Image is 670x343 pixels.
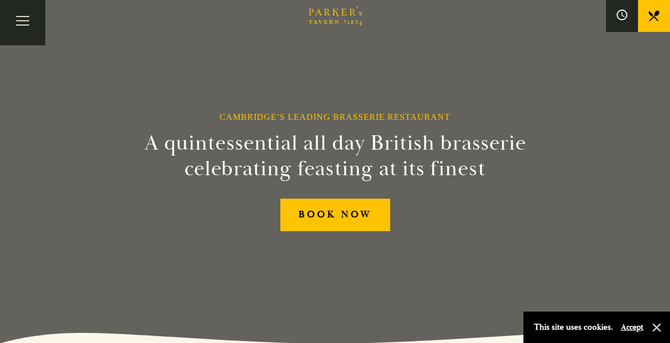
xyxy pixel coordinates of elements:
[534,320,613,335] p: This site uses cookies.
[621,322,643,332] button: Accept
[280,199,390,231] a: BOOK NOW
[220,112,450,122] h1: Cambridge’s Leading Brasserie Restaurant
[651,322,662,333] button: Close and accept
[92,130,578,182] h2: A quintessential all day British brasserie celebrating feasting at its finest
